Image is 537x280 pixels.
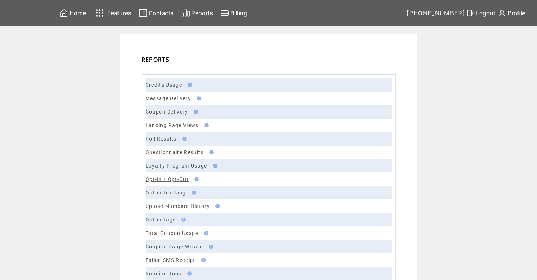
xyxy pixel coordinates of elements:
[202,231,208,235] img: help.gif
[142,56,169,64] span: REPORTS
[211,164,217,168] img: help.gif
[180,7,214,18] a: Reports
[207,150,214,154] img: help.gif
[59,7,87,18] a: Home
[186,83,192,87] img: help.gif
[149,10,174,17] span: Contacts
[508,10,525,17] span: Profile
[179,218,186,222] img: help.gif
[70,10,86,17] span: Home
[93,6,133,20] a: Features
[497,7,526,18] a: Profile
[476,10,495,17] span: Logout
[60,9,68,17] img: home.svg
[146,217,176,223] a: Opt-in Tags
[146,149,204,155] a: Questionnaire Results
[146,190,186,196] a: Opt-in Tracking
[146,95,191,101] a: Message Delivery
[180,137,187,141] img: help.gif
[181,9,190,17] img: chart.svg
[185,271,192,276] img: help.gif
[466,9,475,17] img: exit.svg
[407,10,465,17] span: [PHONE_NUMBER]
[220,9,229,17] img: creidtcard.svg
[192,110,198,114] img: help.gif
[192,177,199,181] img: help.gif
[139,9,147,17] img: contacts.svg
[107,10,131,17] span: Features
[498,9,506,17] img: profile.svg
[146,257,196,263] a: Failed SMS Receipt
[146,203,210,209] a: Upload Numbers History
[146,230,198,236] a: Total Coupon Usage
[194,96,201,100] img: help.gif
[207,245,213,249] img: help.gif
[146,82,182,88] a: Credits Usage
[146,163,207,169] a: Loyalty Program Usage
[191,10,213,17] span: Reports
[146,271,182,276] a: Running Jobs
[146,176,189,182] a: Opt-In \ Opt-Out
[94,7,106,19] img: features.svg
[230,10,247,17] span: Billing
[146,244,203,249] a: Coupon Usage Wizard
[199,258,206,262] img: help.gif
[219,7,248,18] a: Billing
[146,136,177,142] a: Poll Results
[213,204,220,208] img: help.gif
[190,191,196,195] img: help.gif
[202,123,209,127] img: help.gif
[146,122,199,128] a: Landing Page Views
[146,109,188,115] a: Coupon Delivery
[465,7,497,18] a: Logout
[138,7,175,18] a: Contacts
